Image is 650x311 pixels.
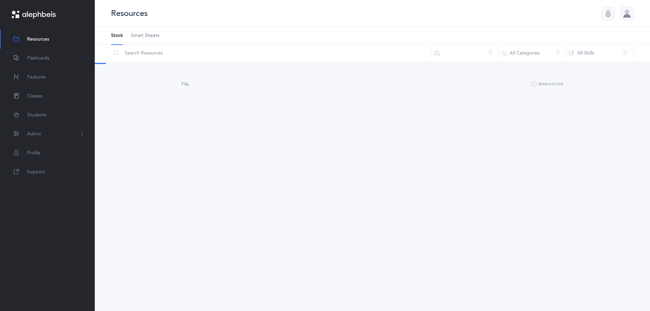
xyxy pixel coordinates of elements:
span: File [181,82,189,87]
span: Flashcards [27,55,49,62]
span: Smart Sheets [131,32,159,39]
div: Resources [111,8,148,19]
button: All Categories [499,45,566,61]
span: Admin [27,131,41,138]
button: Remediation [531,81,563,89]
span: Profile [27,150,40,157]
span: Resources [27,36,49,43]
span: Support [27,169,45,176]
span: Students [27,112,46,119]
input: Search Resources [111,45,432,61]
button: All Skills [566,45,634,61]
span: Features [27,74,46,81]
span: Classes [27,93,43,100]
